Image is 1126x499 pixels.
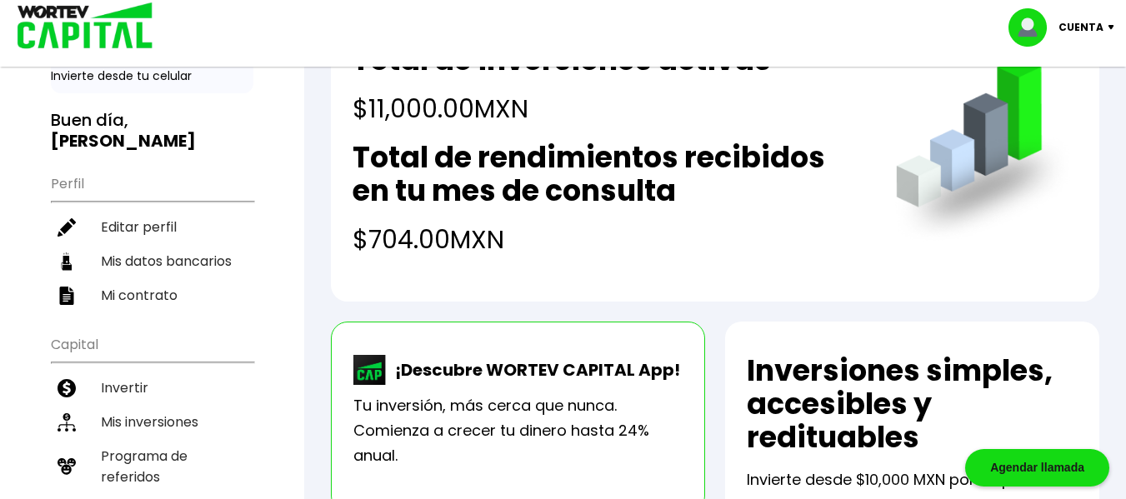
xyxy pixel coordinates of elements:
a: Editar perfil [51,210,253,244]
a: Mis inversiones [51,405,253,439]
img: icon-down [1103,25,1126,30]
img: grafica.516fef24.png [888,57,1078,246]
b: [PERSON_NAME] [51,129,196,152]
div: Agendar llamada [965,449,1109,487]
a: Mis datos bancarios [51,244,253,278]
a: Invertir [51,371,253,405]
img: contrato-icon.f2db500c.svg [58,287,76,305]
img: invertir-icon.b3b967d7.svg [58,379,76,397]
img: datos-icon.10cf9172.svg [58,252,76,271]
p: Invierte desde tu celular [51,67,253,85]
img: wortev-capital-app-icon [353,355,387,385]
h2: Total de rendimientos recibidos en tu mes de consulta [353,141,863,207]
h2: Inversiones simples, accesibles y redituables [747,354,1078,454]
h2: Total de inversiones activas [353,43,771,77]
img: editar-icon.952d3147.svg [58,218,76,237]
h4: $11,000.00 MXN [353,90,771,127]
a: Mi contrato [51,278,253,312]
img: profile-image [1008,8,1058,47]
p: Tu inversión, más cerca que nunca. Comienza a crecer tu dinero hasta 24% anual. [353,393,683,468]
a: Programa de referidos [51,439,253,494]
h3: Buen día, [51,110,253,152]
p: Cuenta [1058,15,1103,40]
p: ¡Descubre WORTEV CAPITAL App! [387,357,680,382]
img: recomiendanos-icon.9b8e9327.svg [58,457,76,476]
ul: Perfil [51,165,253,312]
h4: $704.00 MXN [353,221,863,258]
img: inversiones-icon.6695dc30.svg [58,413,76,432]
